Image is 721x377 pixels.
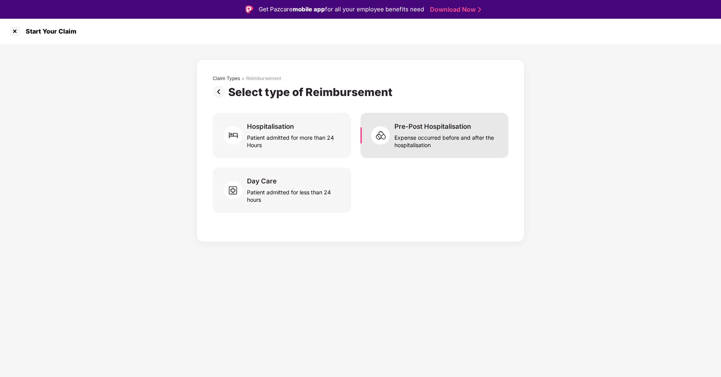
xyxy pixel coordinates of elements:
[247,122,294,131] div: Hospitalisation
[224,124,247,147] img: svg+xml;base64,PHN2ZyB4bWxucz0iaHR0cDovL3d3dy53My5vcmcvMjAwMC9zdmciIHdpZHRoPSI2MCIgaGVpZ2h0PSI2MC...
[259,5,424,14] div: Get Pazcare for all your employee benefits need
[246,75,281,82] div: Reimbursement
[224,178,247,202] img: svg+xml;base64,PHN2ZyB4bWxucz0iaHR0cDovL3d3dy53My5vcmcvMjAwMC9zdmciIHdpZHRoPSI2MCIgaGVpZ2h0PSI1OC...
[21,27,76,35] div: Start Your Claim
[394,131,499,149] div: Expense occurred before and after the hospitalisation
[371,124,394,147] img: svg+xml;base64,PHN2ZyB4bWxucz0iaHR0cDovL3d3dy53My5vcmcvMjAwMC9zdmciIHdpZHRoPSI2MCIgaGVpZ2h0PSI1OC...
[247,185,342,203] div: Patient admitted for less than 24 hours
[478,5,481,14] img: Stroke
[213,75,240,82] div: Claim Types
[242,75,245,82] div: >
[430,5,479,14] a: Download Now
[245,5,253,13] img: Logo
[293,5,325,13] strong: mobile app
[247,131,342,149] div: Patient admitted for more than 24 Hours
[247,177,277,185] div: Day Care
[228,85,396,99] div: Select type of Reimbursement
[213,85,228,98] img: svg+xml;base64,PHN2ZyBpZD0iUHJldi0zMngzMiIgeG1sbnM9Imh0dHA6Ly93d3cudzMub3JnLzIwMDAvc3ZnIiB3aWR0aD...
[394,122,471,131] div: Pre-Post Hospitalisation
